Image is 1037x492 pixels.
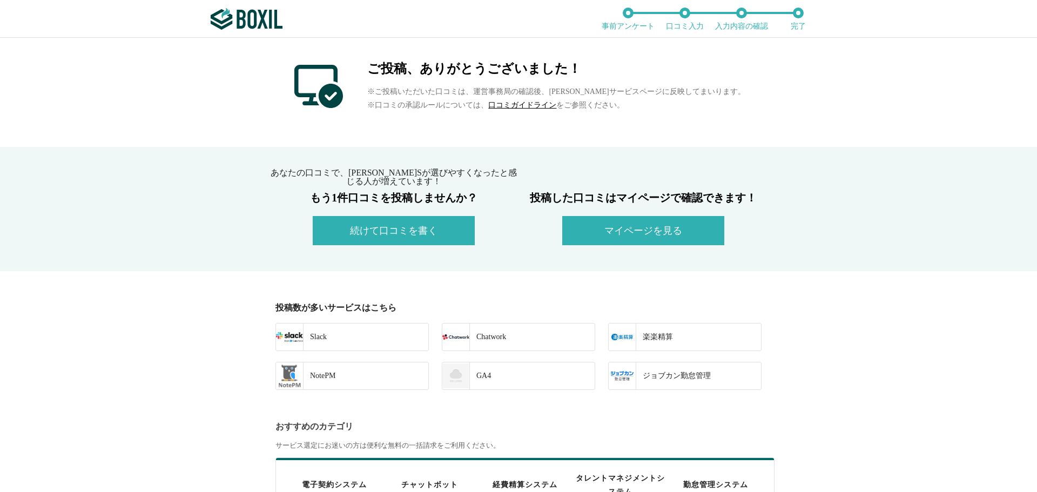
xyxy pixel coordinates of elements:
[488,101,556,109] a: 口コミガイドライン
[442,323,595,351] a: Chatwork
[271,168,517,186] span: あなたの口コミで、[PERSON_NAME]Sが選びやすくなったと感じる人が増えています！
[367,62,745,75] h2: ご投稿、ありがとうございました！
[275,422,768,431] div: おすすめのカテゴリ
[313,227,475,235] a: 続けて口コミを書く
[770,8,826,30] li: 完了
[636,323,673,351] div: 楽楽精算
[442,362,595,390] a: GA4
[469,323,506,351] div: Chatwork
[469,362,491,389] div: GA4
[275,442,768,449] div: サービス選定にお迷いの方は便利な無料の一括請求をご利用ください。
[275,304,768,312] div: 投稿数が多いサービスはこちら
[313,216,475,245] button: 続けて口コミを書く
[600,8,656,30] li: 事前アンケート
[608,362,762,390] a: ジョブカン勤怠管理
[367,98,745,112] p: ※口コミの承認ルールについては、 をご参照ください。
[269,192,518,203] h3: もう1件口コミを投稿しませんか？
[608,323,762,351] a: 楽楽精算
[303,323,327,351] div: Slack
[562,227,724,235] a: マイページを見る
[656,8,713,30] li: 口コミ入力
[275,323,429,351] a: Slack
[367,85,745,98] p: ※ご投稿いただいた口コミは、運営事務局の確認後、[PERSON_NAME]サービスページに反映してまいります。
[562,216,724,245] button: マイページを見る
[713,8,770,30] li: 入力内容の確認
[518,192,768,203] h3: 投稿した口コミはマイページで確認できます！
[211,8,282,30] img: ボクシルSaaS_ロゴ
[303,362,335,389] div: NotePM
[636,362,711,389] div: ジョブカン勤怠管理
[275,362,429,390] a: NotePM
